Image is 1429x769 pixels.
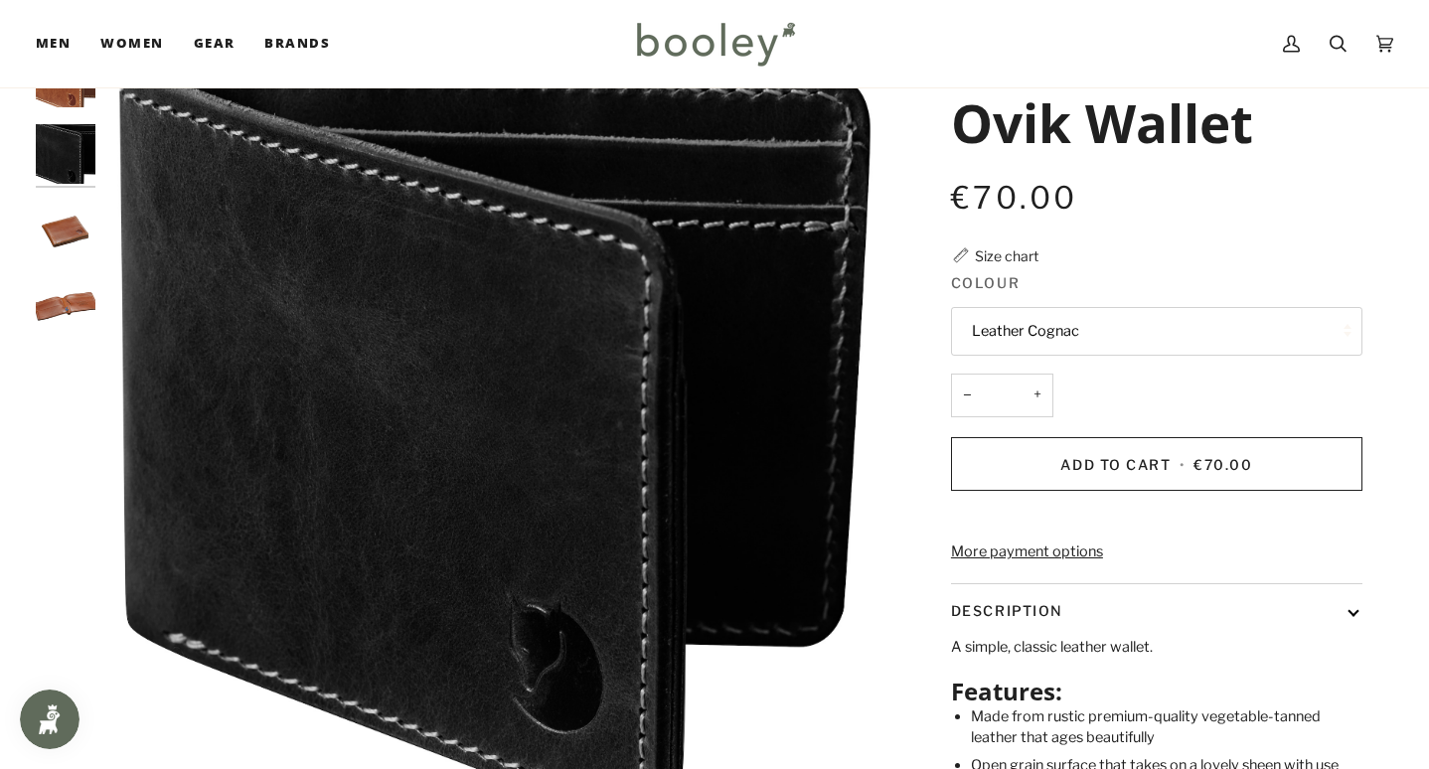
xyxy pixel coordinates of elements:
img: Fjallraven Ovik Wallet - Booley Galway [36,200,95,259]
button: + [1022,374,1053,418]
p: A simple, classic leather wallet. [951,637,1362,659]
span: • [1176,456,1190,473]
a: More payment options [951,541,1362,563]
button: − [951,374,983,418]
button: Add to Cart • €70.00 [951,437,1362,491]
button: Leather Cognac [951,307,1362,356]
h1: Ovik Wallet [951,89,1253,155]
span: Men [36,34,71,54]
img: Fjallraven Ovik Wallet Black - Booley Galway [36,124,95,184]
span: Add to Cart [1060,456,1171,473]
img: Fjallraven Ovik Wallet - Booley Galway [36,276,95,336]
button: Description [951,584,1362,637]
span: Colour [951,272,1020,293]
div: Size chart [975,245,1038,266]
h2: Features: [951,677,1362,706]
input: Quantity [951,374,1053,418]
span: Gear [194,34,236,54]
iframe: Button to open loyalty program pop-up [20,690,79,749]
span: €70.00 [951,179,1077,217]
img: Booley [628,15,802,73]
li: Made from rustic premium-quality vegetable-tanned leather that ages beautifully [971,706,1362,749]
span: €70.00 [1193,456,1252,473]
span: Women [100,34,163,54]
span: Brands [264,34,330,54]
